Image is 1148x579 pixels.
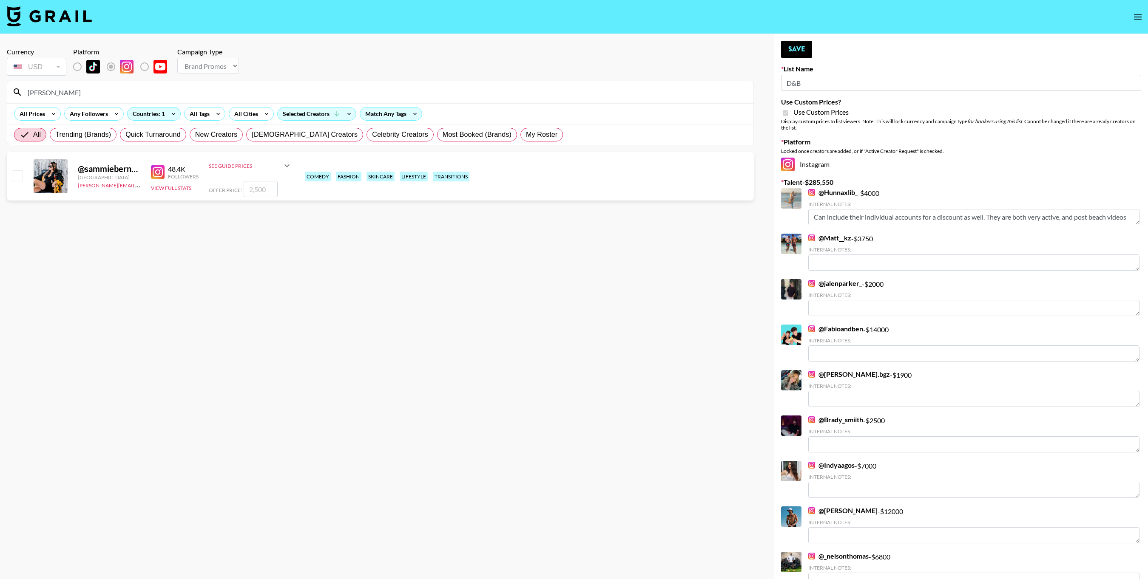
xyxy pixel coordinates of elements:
img: Instagram [808,507,815,514]
div: - $ 1900 [808,370,1139,407]
textarea: Can include their individual accounts for a discount as well. They are both very active, and post... [808,209,1139,225]
span: Use Custom Prices [793,108,849,116]
img: Instagram [120,60,134,73]
div: Any Followers [65,107,110,120]
button: open drawer [1129,8,1146,25]
img: Instagram [808,553,815,559]
div: Selected Creators [278,107,356,120]
a: @[PERSON_NAME] [808,506,878,515]
div: Campaign Type [177,48,239,56]
img: Instagram [808,416,815,423]
img: Instagram [808,462,815,469]
img: Instagram [808,189,815,196]
div: Followers [168,173,199,180]
img: Instagram [151,165,165,179]
div: Internal Notes: [808,201,1139,207]
div: - $ 7000 [808,461,1139,498]
a: @jalenparker_ [808,279,862,288]
div: Internal Notes: [808,519,1139,525]
div: Countries: 1 [128,107,180,120]
div: Currency [7,48,66,56]
em: for bookers using this list [967,118,1022,124]
span: Quick Turnaround [125,130,181,140]
a: @_nelsonthomas [808,552,869,560]
div: See Guide Prices [209,163,282,169]
div: - $ 14000 [808,325,1139,362]
span: Most Booked (Brands) [443,130,511,140]
a: @[PERSON_NAME].bgz [808,370,890,378]
div: - $ 4000 [808,188,1139,225]
div: comedy [305,172,331,181]
button: View Full Stats [151,185,191,191]
a: @Indyaagos [808,461,855,469]
label: Platform [781,138,1141,146]
span: New Creators [195,130,238,140]
div: See Guide Prices [209,155,292,176]
a: @Matt__kz [808,234,851,242]
label: Use Custom Prices? [781,98,1141,106]
img: Grail Talent [7,6,92,26]
div: All Cities [229,107,260,120]
button: Save [781,41,812,58]
div: Match Any Tags [360,107,422,120]
img: Instagram [808,325,815,332]
div: Platform [73,48,174,56]
input: Search by User Name [23,85,748,99]
a: @Brady_smiith [808,415,863,424]
div: 48.4K [168,165,199,173]
img: Instagram [808,234,815,241]
a: @Fabioandben [808,325,863,333]
div: USD [9,59,65,74]
div: Locked once creators are added, or if "Active Creator Request" is checked. [781,148,1141,154]
img: TikTok [86,60,100,73]
a: [PERSON_NAME][EMAIL_ADDRESS][DOMAIN_NAME] [78,181,204,189]
div: - $ 2500 [808,415,1139,452]
div: Internal Notes: [808,474,1139,480]
div: Currency is locked to USD [7,56,66,77]
div: Instagram [781,158,1141,171]
div: lifestyle [400,172,428,181]
div: - $ 3750 [808,234,1139,271]
span: My Roster [526,130,557,140]
div: fashion [336,172,361,181]
div: - $ 12000 [808,506,1139,543]
div: Internal Notes: [808,428,1139,435]
div: List locked to Instagram. [73,58,174,76]
div: @ sammiebernabe [78,164,141,174]
div: Internal Notes: [808,246,1139,253]
img: Instagram [808,371,815,378]
label: List Name [781,65,1141,73]
div: All Prices [14,107,47,120]
div: transitions [433,172,469,181]
div: All Tags [185,107,211,120]
label: Talent - $ 285,550 [781,178,1141,186]
div: [GEOGRAPHIC_DATA] [78,174,141,181]
img: Instagram [781,158,795,171]
div: Internal Notes: [808,292,1139,298]
div: - $ 2000 [808,279,1139,316]
span: Trending (Brands) [55,130,111,140]
input: 2,500 [244,181,278,197]
span: Celebrity Creators [372,130,428,140]
div: Internal Notes: [808,383,1139,389]
span: [DEMOGRAPHIC_DATA] Creators [252,130,358,140]
img: Instagram [808,280,815,287]
div: skincare [367,172,395,181]
span: All [33,130,41,140]
a: @Hunnaxlib_ [808,188,858,197]
div: Internal Notes: [808,565,1139,571]
span: Offer Price: [209,187,242,193]
div: Display custom prices to list viewers. Note: This will lock currency and campaign type . Cannot b... [781,118,1141,131]
img: YouTube [153,60,167,73]
div: Internal Notes: [808,337,1139,344]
